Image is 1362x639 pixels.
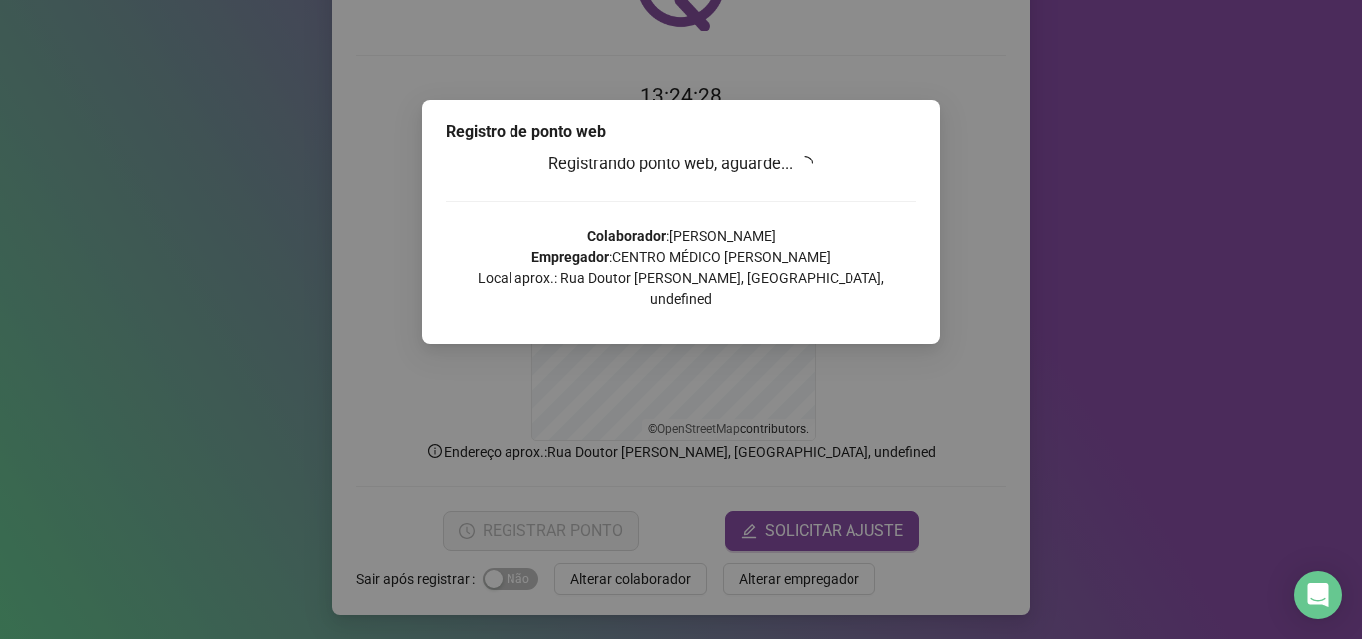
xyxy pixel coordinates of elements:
h3: Registrando ponto web, aguarde... [446,152,916,177]
strong: Empregador [531,249,609,265]
span: loading [797,156,813,171]
div: Registro de ponto web [446,120,916,144]
p: : [PERSON_NAME] : CENTRO MÉDICO [PERSON_NAME] Local aprox.: Rua Doutor [PERSON_NAME], [GEOGRAPHIC... [446,226,916,310]
strong: Colaborador [587,228,666,244]
div: Open Intercom Messenger [1294,571,1342,619]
